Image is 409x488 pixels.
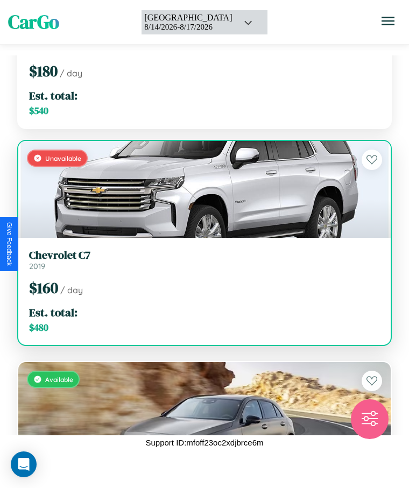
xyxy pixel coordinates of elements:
[29,321,48,334] span: $ 480
[144,23,232,32] div: 8 / 14 / 2026 - 8 / 17 / 2026
[29,88,77,103] span: Est. total:
[29,249,380,271] a: Chevrolet C72019
[145,435,263,450] p: Support ID: mfoff23oc2xdjbrce6m
[8,9,59,35] span: CarGo
[5,222,13,266] div: Give Feedback
[60,68,82,79] span: / day
[29,249,380,261] h3: Chevrolet C7
[29,278,58,298] span: $ 160
[29,261,45,271] span: 2019
[45,154,81,162] span: Unavailable
[45,376,73,384] span: Available
[11,451,37,477] div: Open Intercom Messenger
[144,13,232,23] div: [GEOGRAPHIC_DATA]
[29,104,48,117] span: $ 540
[60,285,83,295] span: / day
[29,305,77,320] span: Est. total:
[29,61,58,81] span: $ 180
